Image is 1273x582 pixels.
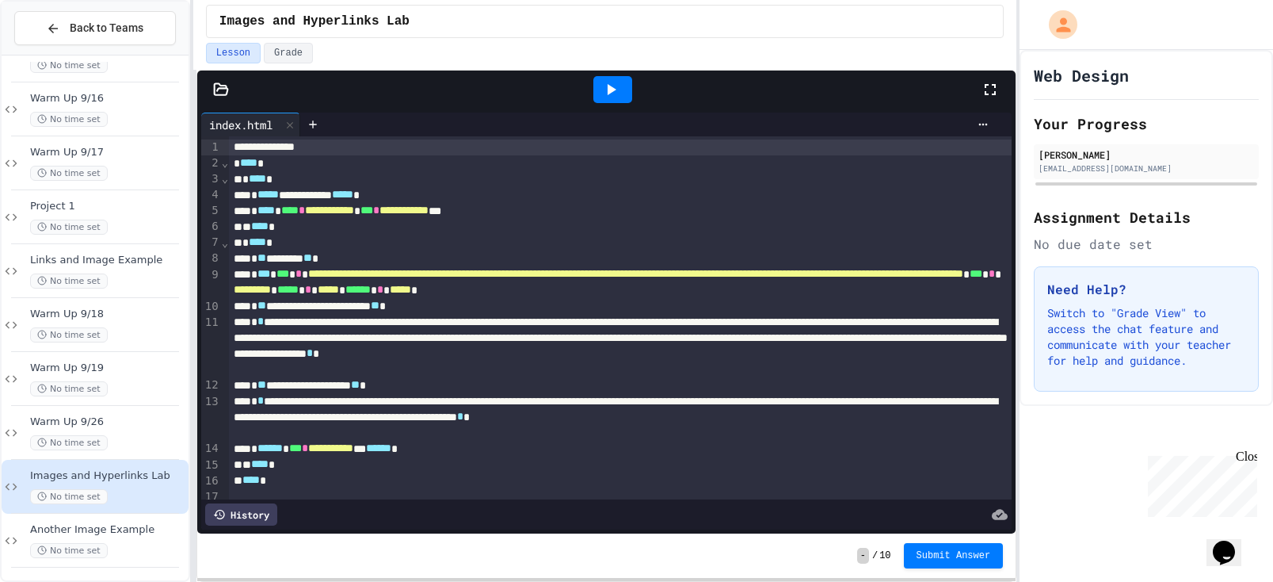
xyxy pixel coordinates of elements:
div: 14 [201,441,221,457]
iframe: chat widget [1142,450,1257,517]
div: 17 [201,489,221,505]
span: No time set [30,435,108,450]
div: 12 [201,377,221,393]
div: 11 [201,315,221,377]
div: 10 [201,299,221,315]
div: 9 [201,267,221,299]
span: No time set [30,543,108,558]
span: Fold line [221,172,229,185]
span: Warm Up 9/19 [30,362,185,375]
span: No time set [30,220,108,235]
div: 13 [201,394,221,442]
span: Warm Up 9/17 [30,146,185,159]
div: 6 [201,219,221,235]
span: No time set [30,166,108,181]
div: History [205,504,277,526]
div: No due date set [1034,235,1259,254]
div: 7 [201,235,221,251]
span: 10 [879,549,890,562]
span: Fold line [221,236,229,249]
h2: Assignment Details [1034,206,1259,228]
div: 1 [201,140,221,155]
div: My Account [1032,6,1081,43]
span: Images and Hyperlinks Lab [219,12,410,31]
div: 3 [201,171,221,187]
div: 15 [201,458,221,473]
p: Switch to "Grade View" to access the chat feature and communicate with your teacher for help and ... [1047,305,1245,369]
span: Warm Up 9/26 [30,415,185,429]
span: No time set [30,274,108,289]
span: Submit Answer [917,549,991,562]
span: Warm Up 9/18 [30,308,185,321]
div: 5 [201,203,221,219]
span: Links and Image Example [30,254,185,267]
h2: Your Progress [1034,113,1259,135]
button: Lesson [206,43,261,63]
span: Fold line [221,156,229,169]
span: Images and Hyperlinks Lab [30,469,185,483]
span: / [872,549,878,562]
span: No time set [30,327,108,343]
div: index.html [201,117,280,133]
div: 8 [201,251,221,266]
span: No time set [30,381,108,396]
span: No time set [30,58,108,73]
span: No time set [30,489,108,504]
div: 2 [201,155,221,171]
span: No time set [30,112,108,127]
div: Chat with us now!Close [6,6,109,101]
span: Back to Teams [70,20,143,36]
button: Submit Answer [904,543,1004,569]
h1: Web Design [1034,64,1129,86]
h3: Need Help? [1047,280,1245,299]
span: Warm Up 9/16 [30,92,185,105]
iframe: chat widget [1206,519,1257,566]
div: index.html [201,113,300,136]
span: Another Image Example [30,523,185,537]
div: [PERSON_NAME] [1039,147,1254,162]
div: 4 [201,187,221,203]
span: - [857,548,869,564]
button: Back to Teams [14,11,176,45]
button: Grade [264,43,313,63]
span: Project 1 [30,200,185,213]
div: [EMAIL_ADDRESS][DOMAIN_NAME] [1039,163,1254,174]
div: 16 [201,473,221,489]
